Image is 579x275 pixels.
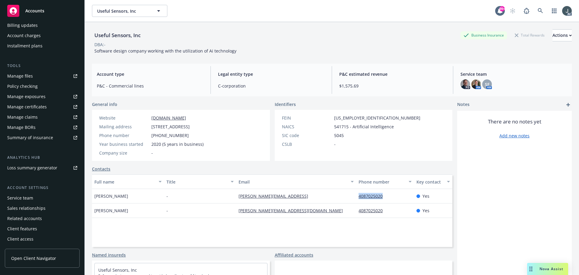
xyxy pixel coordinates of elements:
a: Accounts [5,2,80,19]
a: Loss summary generator [5,163,80,173]
a: Client features [5,224,80,234]
img: photo [460,79,470,89]
span: Yes [422,207,429,214]
div: Account settings [5,185,80,191]
span: 2020 (5 years in business) [151,141,204,147]
div: Total Rewards [512,31,548,39]
a: Summary of insurance [5,133,80,142]
a: Sales relationships [5,203,80,213]
a: Named insureds [92,252,126,258]
span: C-corporation [218,83,324,89]
a: [DOMAIN_NAME] [151,115,186,121]
div: Phone number [359,179,405,185]
a: Account charges [5,31,80,40]
span: - [334,141,336,147]
span: Manage exposures [5,92,80,101]
div: Business Insurance [460,31,507,39]
a: Contacts [92,166,110,172]
span: [US_EMPLOYER_IDENTIFICATION_NUMBER] [334,115,420,121]
div: Key contact [416,179,443,185]
a: Search [534,5,546,17]
span: - [166,193,168,199]
div: Drag to move [527,263,535,275]
span: Legal entity type [218,71,324,77]
span: 5045 [334,132,344,139]
span: Service team [460,71,567,77]
span: [PERSON_NAME] [94,207,128,214]
a: Useful Sensors, Inc [98,267,137,273]
a: [PERSON_NAME][EMAIL_ADDRESS] [239,193,313,199]
div: Company size [99,150,149,156]
a: Manage claims [5,112,80,122]
div: Useful Sensors, Inc [92,31,143,39]
a: Service team [5,193,80,203]
span: General info [92,101,117,107]
span: $1,575.69 [339,83,446,89]
button: Full name [92,174,164,189]
span: P&C - Commercial lines [97,83,203,89]
span: Yes [422,193,429,199]
span: Identifiers [275,101,296,107]
a: [PERSON_NAME][EMAIL_ADDRESS][DOMAIN_NAME] [239,208,348,213]
a: Installment plans [5,41,80,51]
span: 541715 - Artificial Intelligence [334,123,394,130]
span: [PHONE_NUMBER] [151,132,189,139]
div: Website [99,115,149,121]
div: Manage BORs [7,123,36,132]
span: There are no notes yet [488,118,541,125]
div: Loss summary generator [7,163,57,173]
button: Actions [552,29,572,41]
div: 99+ [499,6,505,11]
div: Policy checking [7,82,38,91]
span: Open Client Navigator [11,255,56,261]
span: P&C estimated revenue [339,71,446,77]
a: Affiliated accounts [275,252,313,258]
div: Related accounts [7,214,42,223]
div: FEIN [282,115,332,121]
a: Billing updates [5,21,80,30]
img: photo [562,6,572,16]
div: Full name [94,179,155,185]
div: Mailing address [99,123,149,130]
button: Nova Assist [527,263,568,275]
div: Actions [552,30,572,41]
button: Email [236,174,356,189]
span: Software design company working with the utilization of Ai technology [94,48,236,54]
button: Title [164,174,236,189]
div: Year business started [99,141,149,147]
a: Manage files [5,71,80,81]
div: NAICS [282,123,332,130]
div: Title [166,179,227,185]
a: Client access [5,234,80,244]
button: Useful Sensors, Inc [92,5,167,17]
a: Related accounts [5,214,80,223]
div: Manage certificates [7,102,47,112]
span: Account type [97,71,203,77]
a: Switch app [548,5,560,17]
a: Add new notes [499,133,530,139]
a: Start snowing [507,5,519,17]
div: Billing updates [7,21,38,30]
div: Analytics hub [5,155,80,161]
div: Email [239,179,347,185]
div: Account charges [7,31,41,40]
div: Manage claims [7,112,38,122]
div: SIC code [282,132,332,139]
img: photo [471,79,481,89]
span: SF [485,81,489,88]
span: [STREET_ADDRESS] [151,123,190,130]
span: - [166,207,168,214]
a: Policy checking [5,82,80,91]
div: Phone number [99,132,149,139]
div: DBA: - [94,41,106,48]
div: Manage exposures [7,92,46,101]
a: Manage certificates [5,102,80,112]
div: Client features [7,224,37,234]
span: - [151,150,153,156]
div: CSLB [282,141,332,147]
a: 4087025020 [359,193,388,199]
span: Accounts [25,8,44,13]
span: Nova Assist [539,266,563,271]
span: Useful Sensors, Inc [97,8,149,14]
span: [PERSON_NAME] [94,193,128,199]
